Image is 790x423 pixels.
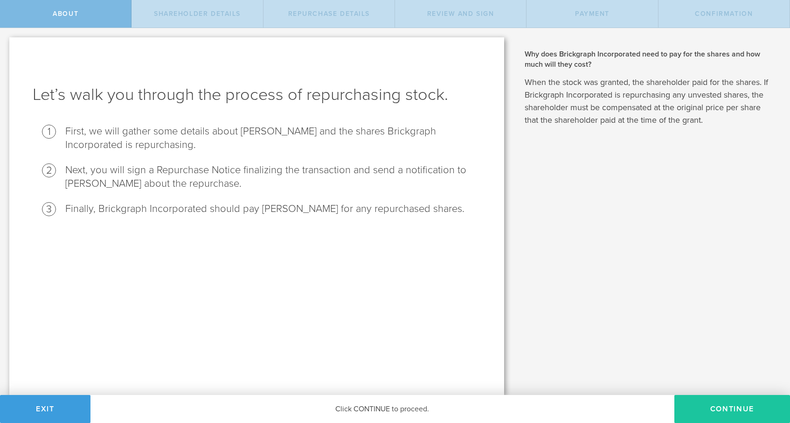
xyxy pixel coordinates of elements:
[743,350,790,395] iframe: Chat Widget
[674,395,790,423] button: Continue
[427,10,494,18] span: Review and Sign
[288,10,370,18] span: Repurchase Details
[65,125,481,152] li: First, we will gather some details about [PERSON_NAME] and the shares Brickgraph Incorporated is ...
[65,202,481,216] li: Finally, Brickgraph Incorporated should pay [PERSON_NAME] for any repurchased shares.
[65,163,481,190] li: Next, you will sign a Repurchase Notice finalizing the transaction and send a notification to [PE...
[33,84,481,106] h1: Let’s walk you through the process of repurchasing stock.
[525,76,776,127] p: When the stock was granted, the shareholder paid for the shares. If Brickgraph Incorporated is re...
[154,10,241,18] span: Shareholder Details
[695,10,753,18] span: Confirmation
[575,10,610,18] span: Payment
[90,395,674,423] div: Click CONTINUE to proceed.
[53,10,78,18] span: About
[525,49,776,70] h2: Why does Brickgraph Incorporated need to pay for the shares and how much will they cost?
